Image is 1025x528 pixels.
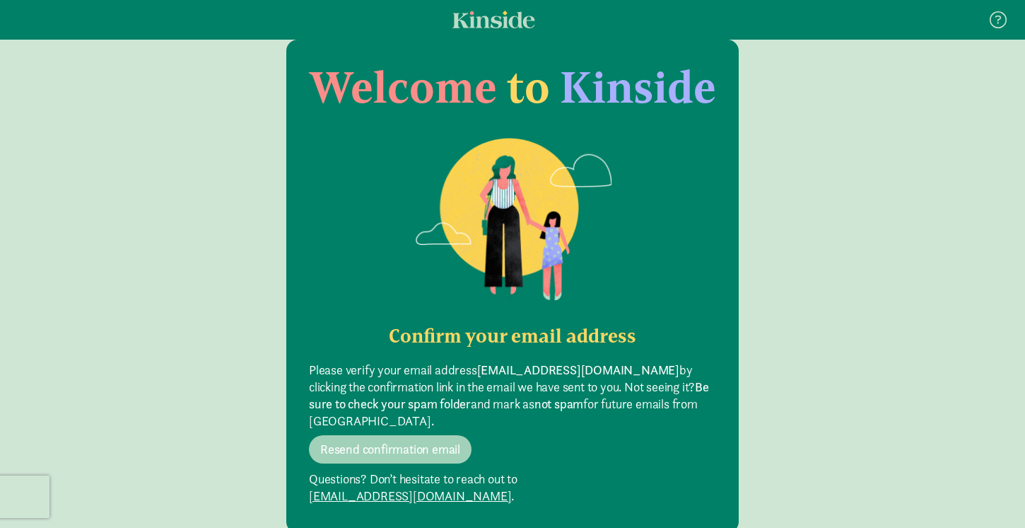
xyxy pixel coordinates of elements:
[309,325,716,348] h2: Confirm your email address
[507,61,550,114] span: to
[309,362,716,430] p: Please verify your email address by clicking the confirmation link in the email we have sent to y...
[310,61,497,114] span: Welcome
[309,379,709,412] b: Be sure to check your spam folder
[560,61,716,114] span: Kinside
[452,11,535,28] a: Kinside
[309,471,716,505] p: Questions? Don’t hesitate to reach out to .
[309,488,511,505] a: [EMAIL_ADDRESS][DOMAIN_NAME]
[477,362,679,378] b: [EMAIL_ADDRESS][DOMAIN_NAME]
[309,435,471,464] button: Resend confirmation email
[534,396,583,412] b: not spam
[320,441,460,458] span: Resend confirmation email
